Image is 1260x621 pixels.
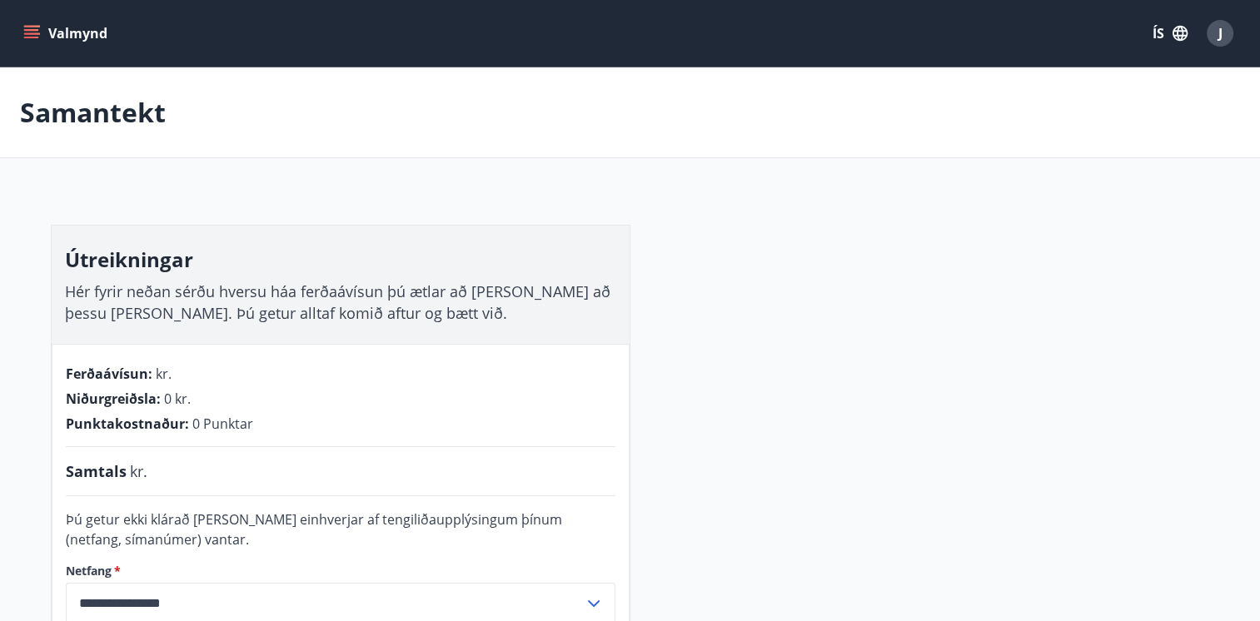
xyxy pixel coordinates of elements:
span: kr. [156,365,172,383]
span: 0 kr. [164,390,191,408]
span: J [1218,24,1223,42]
button: ÍS [1143,18,1197,48]
span: Þú getur ekki klárað [PERSON_NAME] einhverjar af tengiliðaupplýsingum þínum (netfang, símanúmer) ... [66,510,562,549]
span: Hér fyrir neðan sérðu hversu háa ferðaávísun þú ætlar að [PERSON_NAME] að þessu [PERSON_NAME]. Þú... [65,281,610,323]
h3: Útreikningar [65,246,616,274]
span: Niðurgreiðsla : [66,390,161,408]
span: Ferðaávísun : [66,365,152,383]
button: menu [20,18,114,48]
span: Samtals [66,460,127,482]
span: 0 Punktar [192,415,253,433]
label: Netfang [66,563,615,579]
span: Punktakostnaður : [66,415,189,433]
span: kr. [130,460,147,482]
button: J [1200,13,1240,53]
p: Samantekt [20,94,166,131]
